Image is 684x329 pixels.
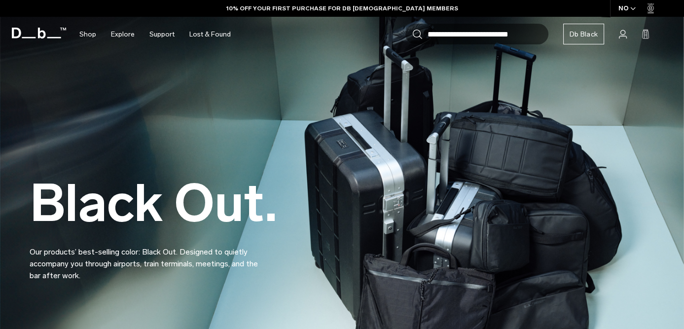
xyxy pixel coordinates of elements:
h2: Black Out. [30,178,277,229]
a: 10% OFF YOUR FIRST PURCHASE FOR DB [DEMOGRAPHIC_DATA] MEMBERS [226,4,458,13]
a: Support [149,17,175,52]
a: Db Black [563,24,604,44]
p: Our products’ best-selling color: Black Out. Designed to quietly accompany you through airports, ... [30,234,266,282]
a: Explore [111,17,135,52]
a: Shop [79,17,96,52]
nav: Main Navigation [72,17,238,52]
a: Lost & Found [189,17,231,52]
